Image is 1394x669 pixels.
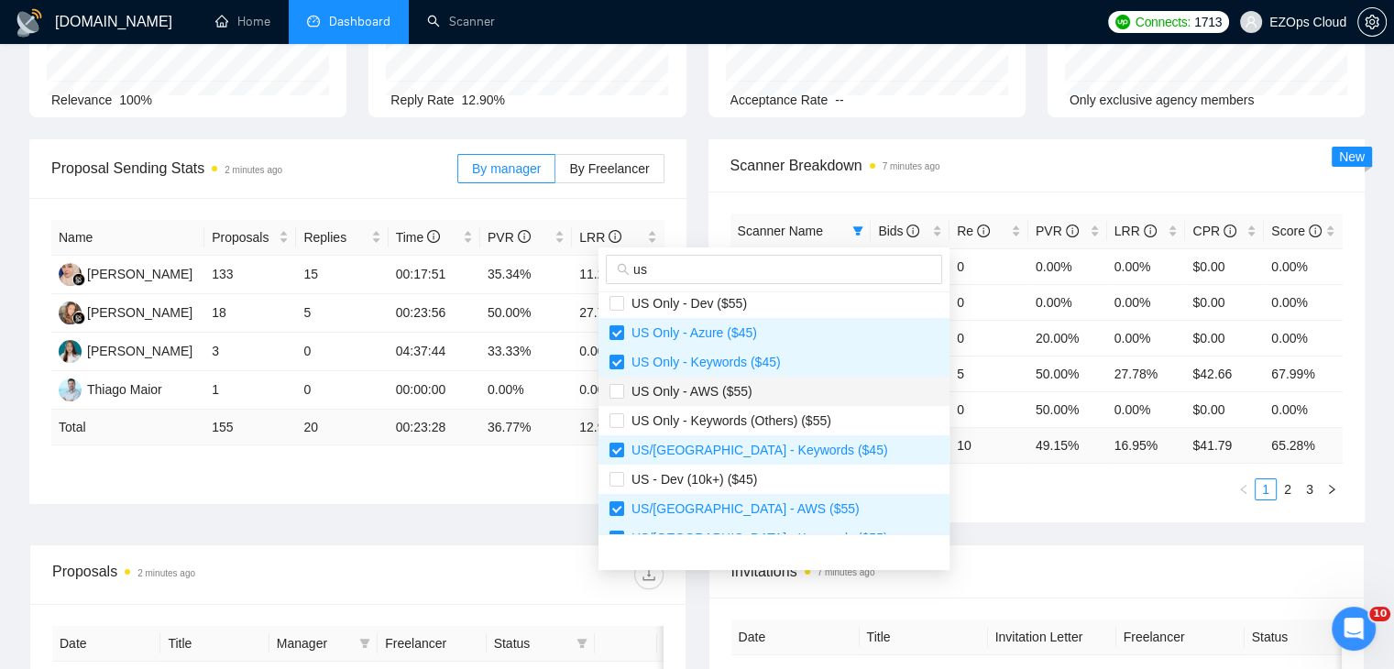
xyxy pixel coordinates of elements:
td: 11.28% [572,256,664,294]
th: Manager [269,626,378,662]
span: Acceptance Rate [730,93,829,107]
td: 0 [949,320,1028,356]
a: TMThiago Maior [59,381,162,396]
td: 00:17:51 [389,256,480,294]
span: Proposals [212,227,275,247]
span: filter [356,630,374,657]
td: $0.00 [1185,248,1264,284]
span: 12.90% [462,93,505,107]
td: 15 [296,256,388,294]
time: 2 minutes ago [137,568,195,578]
span: By manager [472,161,541,176]
th: Status [1245,620,1373,655]
span: info-circle [427,230,440,243]
span: info-circle [1224,225,1236,237]
td: 155 [204,410,296,445]
td: 0 [949,248,1028,284]
span: Relevance [51,93,112,107]
td: 50.00% [480,294,572,333]
th: Freelancer [378,626,486,662]
td: 35.34% [480,256,572,294]
span: Status [494,633,569,653]
img: AJ [59,263,82,286]
span: US Only - Keywords ($45) [624,355,781,369]
img: TM [59,378,82,401]
td: 65.28 % [1264,427,1343,463]
div: [PERSON_NAME] [87,341,192,361]
td: 5 [949,356,1028,391]
td: 0.00% [572,371,664,410]
td: $0.00 [1185,391,1264,427]
th: Proposals [204,220,296,256]
li: Previous Page [1233,478,1255,500]
span: Replies [303,227,367,247]
button: left [1233,478,1255,500]
td: $0.00 [1185,320,1264,356]
td: 27.78% [1107,356,1186,391]
iframe: Intercom live chat [1332,607,1376,651]
span: PVR [488,230,531,245]
td: 49.15 % [1028,427,1107,463]
td: 0.00% [480,371,572,410]
td: Total [51,410,204,445]
td: 0 [296,333,388,371]
button: download [634,560,664,589]
div: Proposals [52,560,357,589]
span: 100% [119,93,152,107]
td: 0.00% [1264,320,1343,356]
span: info-circle [1066,225,1079,237]
div: [PERSON_NAME] [87,302,192,323]
a: 1 [1256,479,1276,499]
img: TA [59,340,82,363]
span: download [635,567,663,582]
span: user [1245,16,1257,28]
span: By Freelancer [569,161,649,176]
div: Thiago Maior [87,379,162,400]
span: Bids [878,224,919,238]
img: NK [59,302,82,324]
td: 16.95 % [1107,427,1186,463]
span: Connects: [1136,12,1191,32]
td: 67.99% [1264,356,1343,391]
td: $42.66 [1185,356,1264,391]
td: 10 [949,427,1028,463]
a: TA[PERSON_NAME] [59,343,192,357]
span: filter [576,638,587,649]
span: left [1238,484,1249,495]
span: right [1326,484,1337,495]
li: 1 [1255,478,1277,500]
td: 0 [949,391,1028,427]
a: searchScanner [427,14,495,29]
td: $0.00 [1185,284,1264,320]
td: 0.00% [1264,284,1343,320]
a: 3 [1300,479,1320,499]
th: Name [51,220,204,256]
span: search [617,263,630,276]
span: Time [396,230,440,245]
td: 0.00% [572,333,664,371]
button: right [1321,478,1343,500]
span: info-circle [609,230,621,243]
a: AJ[PERSON_NAME] [59,266,192,280]
span: Scanner Name [738,224,823,238]
button: setting [1357,7,1387,37]
span: Reply Rate [390,93,454,107]
td: 0.00% [1107,284,1186,320]
td: 18 [204,294,296,333]
span: Invitations [731,560,1343,583]
div: [PERSON_NAME] [87,264,192,284]
span: Score [1271,224,1321,238]
span: -- [835,93,843,107]
img: gigradar-bm.png [72,273,85,286]
span: Only exclusive agency members [1070,93,1255,107]
td: 0.00% [1028,248,1107,284]
img: gigradar-bm.png [72,312,85,324]
th: Replies [296,220,388,256]
th: Invitation Letter [988,620,1116,655]
td: 33.33% [480,333,572,371]
img: upwork-logo.png [1115,15,1130,29]
span: filter [852,225,863,236]
li: 2 [1277,478,1299,500]
td: 20.00% [1028,320,1107,356]
td: 00:23:28 [389,410,480,445]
